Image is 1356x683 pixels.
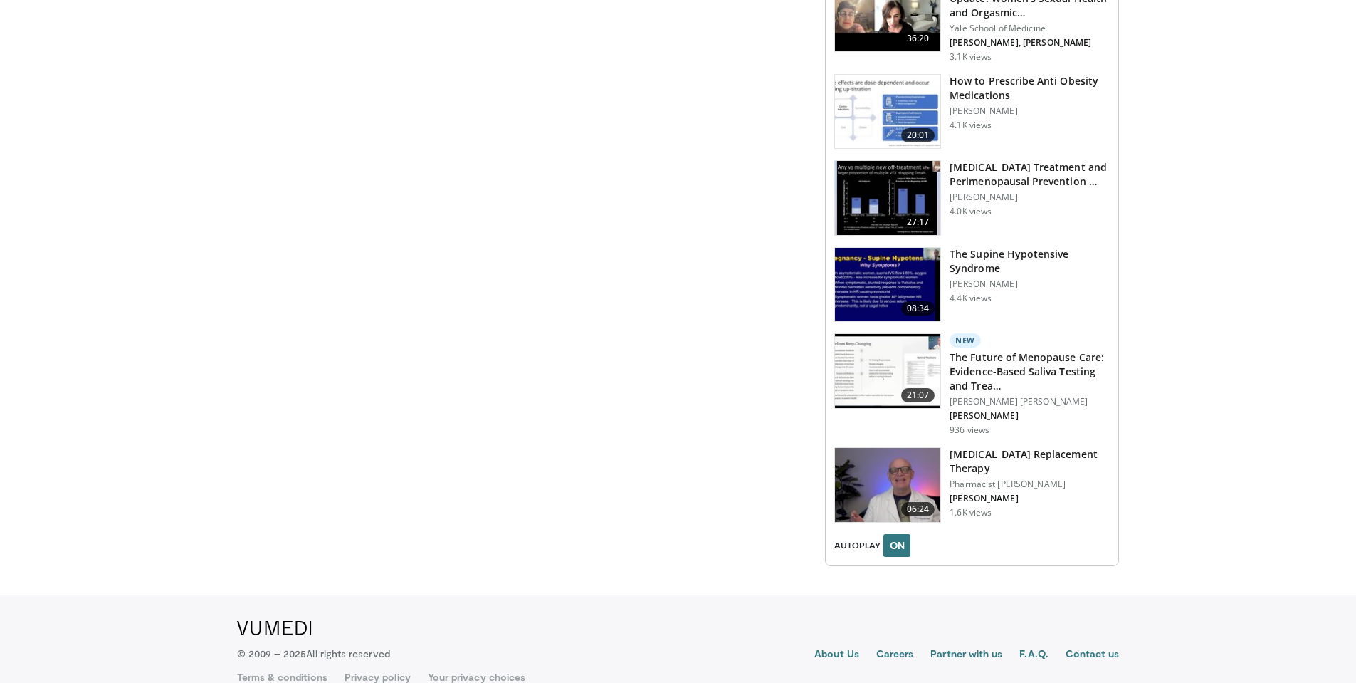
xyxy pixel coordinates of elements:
p: 4.4K views [950,293,992,304]
p: Yale School of Medicine [950,23,1110,34]
p: [PERSON_NAME] [950,410,1110,422]
img: 2e2af35b-ac69-4a8c-8299-52d50beee67e.150x105_q85_crop-smart_upscale.jpg [835,161,940,235]
p: 4.0K views [950,206,992,217]
h3: The Future of Menopause Care: Evidence-Based Saliva Testing and Trea… [950,350,1110,393]
span: 20:01 [901,128,935,142]
a: Contact us [1066,647,1120,664]
span: 36:20 [901,31,935,46]
img: e23de6d5-b3cf-4de1-8780-c4eec047bbc0.150x105_q85_crop-smart_upscale.jpg [835,448,940,522]
a: 21:07 New The Future of Menopause Care: Evidence-Based Saliva Testing and Trea… [PERSON_NAME] [PE... [834,333,1110,436]
p: © 2009 – 2025 [237,647,390,661]
img: VuMedi Logo [237,621,312,635]
h3: How to Prescribe Anti Obesity Medications [950,74,1110,103]
img: d124b5f7-d26b-4a0f-95ac-ec27dad724a2.150x105_q85_crop-smart_upscale.jpg [835,75,940,149]
p: 4.1K views [950,120,992,131]
p: [PERSON_NAME] [950,493,1110,504]
h3: [MEDICAL_DATA] Replacement Therapy [950,447,1110,476]
p: 936 views [950,424,989,436]
span: 08:34 [901,301,935,316]
a: Partner with us [930,647,1002,664]
p: [PERSON_NAME] [950,278,1110,290]
a: 27:17 [MEDICAL_DATA] Treatment and Perimenopausal Prevention … [PERSON_NAME] 4.0K views [834,160,1110,236]
a: 08:34 The Supine Hypotensive Syndrome [PERSON_NAME] 4.4K views [834,247,1110,323]
p: [PERSON_NAME] [950,192,1110,203]
a: Careers [876,647,914,664]
h3: The Supine Hypotensive Syndrome [950,247,1110,276]
h3: [MEDICAL_DATA] Treatment and Perimenopausal Prevention … [950,160,1110,189]
p: 1.6K views [950,507,992,518]
span: 06:24 [901,502,935,516]
p: Pharmacist [PERSON_NAME] [950,479,1110,490]
span: All rights reserved [306,647,389,659]
p: New [950,333,981,348]
a: 06:24 [MEDICAL_DATA] Replacement Therapy Pharmacist [PERSON_NAME] [PERSON_NAME] 1.6K views [834,447,1110,523]
p: 3.1K views [950,51,992,63]
img: ab4fe1c7-4cdb-455e-b709-97a1c4066611.150x105_q85_crop-smart_upscale.jpg [835,334,940,408]
p: [PERSON_NAME] [PERSON_NAME] [950,396,1110,407]
span: 21:07 [901,388,935,402]
span: 27:17 [901,215,935,229]
p: [PERSON_NAME] [950,105,1110,117]
a: About Us [814,647,859,664]
img: 709dafb8-b714-4be5-b631-77aa4b49fc0b.150x105_q85_crop-smart_upscale.jpg [835,248,940,322]
a: 20:01 How to Prescribe Anti Obesity Medications [PERSON_NAME] 4.1K views [834,74,1110,150]
a: F.A.Q. [1019,647,1048,664]
span: AUTOPLAY [834,539,881,552]
button: ON [883,534,910,557]
p: [PERSON_NAME], [PERSON_NAME] [950,37,1110,48]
